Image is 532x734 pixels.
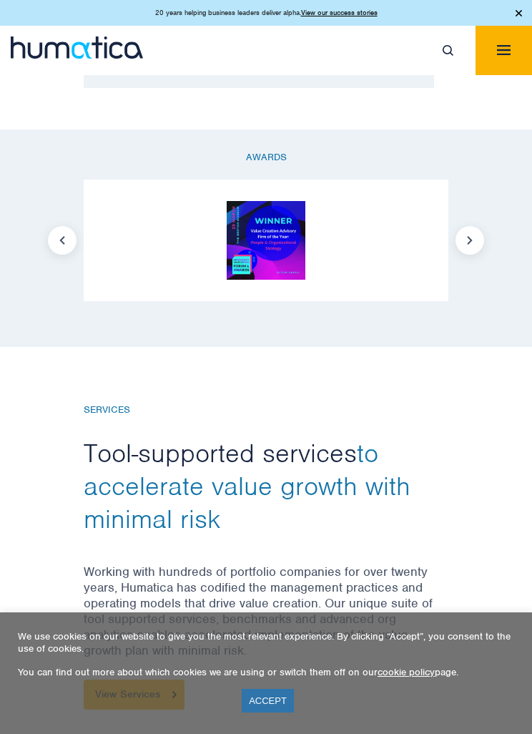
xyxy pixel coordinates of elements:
[84,151,448,163] p: AWARDS
[84,437,448,535] h2: Tool-supported services
[497,45,511,55] img: menuicon
[84,564,448,680] p: Working with hundreds of portfolio companies for over twenty years, Humatica has codified the man...
[18,666,514,678] p: You can find out more about which cookies we are using or switch them off on our page.
[476,26,532,75] button: Toggle navigation
[378,666,435,678] a: cookie policy
[84,404,448,416] h6: SERVICES
[455,226,484,255] button: Next
[443,45,453,56] img: search_icon
[48,226,77,255] button: Previous
[18,630,514,655] p: We use cookies on our website to give you the most relevant experience. By clicking “Accept”, you...
[301,8,378,17] a: View our success stories
[84,436,410,534] span: to accelerate value growth with minimal risk
[11,36,143,59] img: logo
[155,7,378,19] p: 20 years helping business leaders deliver alpha.
[242,689,294,713] a: ACCEPT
